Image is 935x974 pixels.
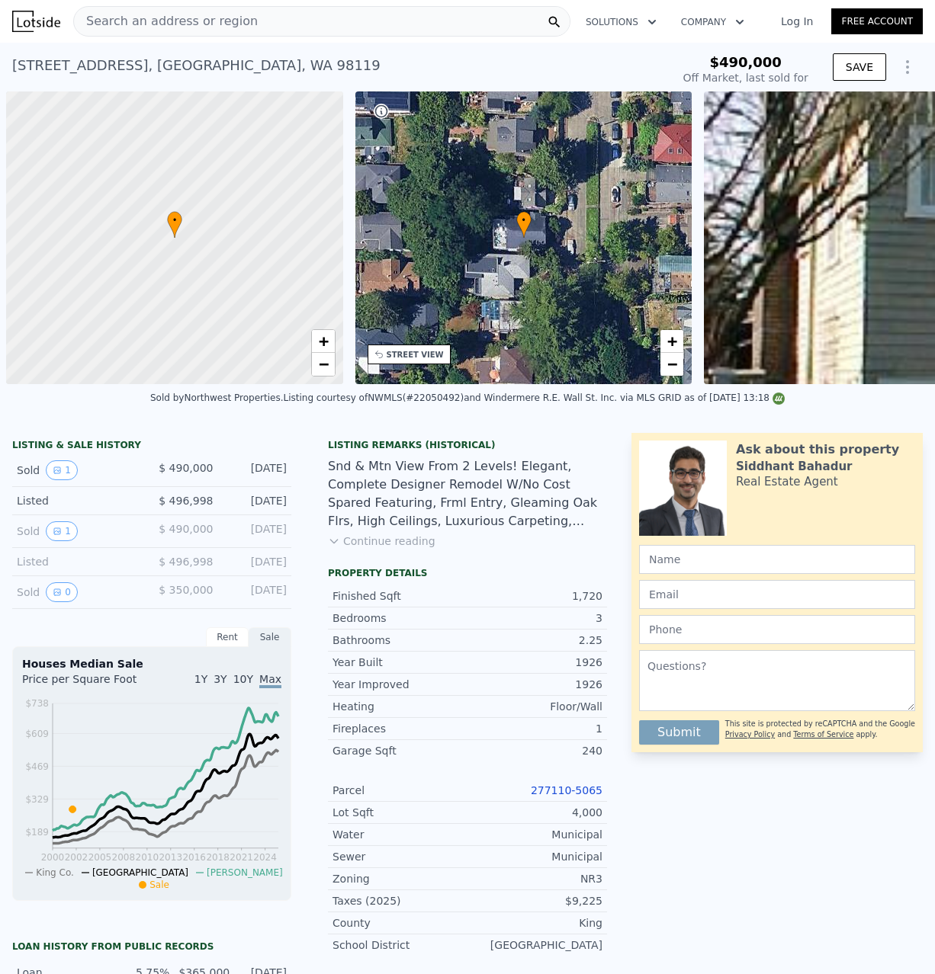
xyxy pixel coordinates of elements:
[333,610,467,626] div: Bedrooms
[333,893,467,908] div: Taxes (2025)
[17,554,140,569] div: Listed
[660,353,683,376] a: Zoom out
[259,673,281,688] span: Max
[736,459,852,474] div: Siddhant Bahadur
[206,627,249,647] div: Rent
[763,14,831,29] a: Log In
[283,392,785,403] div: Listing courtesy of NWMLS (#22050492) and Windermere R.E. Wall St. Inc. via MLS GRID as of [DATE]...
[667,332,677,351] span: +
[112,852,136,863] tspan: 2008
[387,349,444,360] div: STREET VIEW
[333,871,467,886] div: Zoning
[333,721,467,736] div: Fireplaces
[736,474,838,489] div: Real Estate Agent
[159,852,182,863] tspan: 2013
[318,354,328,373] span: −
[136,852,159,863] tspan: 2010
[773,392,785,405] img: NWMLS Logo
[17,582,140,602] div: Sold
[249,627,291,647] div: Sale
[516,213,532,227] span: •
[736,441,899,459] div: Ask about this property
[467,610,602,626] div: 3
[467,937,602,953] div: [GEOGRAPHIC_DATA]
[328,567,607,579] div: Property details
[226,493,288,508] div: [DATE]
[12,11,60,32] img: Lotside
[194,673,207,685] span: 1Y
[92,867,188,878] span: [GEOGRAPHIC_DATA]
[725,730,775,739] a: Privacy Policy
[333,937,467,953] div: School District
[25,761,49,772] tspan: $469
[167,213,182,227] span: •
[333,783,467,798] div: Parcel
[22,671,152,696] div: Price per Square Foot
[328,533,435,549] button: Continue reading
[159,523,213,535] span: $ 490,000
[328,439,607,451] div: Listing Remarks (Historical)
[833,53,886,81] button: SAVE
[46,460,78,480] button: View historical data
[17,493,140,508] div: Listed
[25,794,49,805] tspan: $329
[669,8,757,36] button: Company
[46,582,78,602] button: View historical data
[12,940,291,953] div: Loan history from public records
[467,677,602,692] div: 1926
[709,54,782,70] span: $490,000
[230,852,253,863] tspan: 2021
[149,879,169,890] span: Sale
[892,52,923,82] button: Show Options
[725,714,915,745] div: This site is protected by reCAPTCHA and the Google and apply.
[214,673,227,685] span: 3Y
[318,332,328,351] span: +
[74,12,258,30] span: Search an address or region
[25,729,49,739] tspan: $609
[206,852,230,863] tspan: 2018
[12,55,381,76] div: [STREET_ADDRESS] , [GEOGRAPHIC_DATA] , WA 98119
[226,554,288,569] div: [DATE]
[639,545,915,574] input: Name
[226,582,288,602] div: [DATE]
[233,673,253,685] span: 10Y
[12,439,291,454] div: LISTING & SALE HISTORY
[333,743,467,758] div: Garage Sqft
[467,827,602,842] div: Municipal
[467,805,602,820] div: 4,000
[831,8,923,34] a: Free Account
[333,699,467,714] div: Heating
[159,462,213,474] span: $ 490,000
[574,8,669,36] button: Solutions
[150,392,283,403] div: Sold by Northwest Properties .
[683,70,808,85] div: Off Market, last sold for
[467,893,602,908] div: $9,225
[41,852,65,863] tspan: 2000
[36,867,74,878] span: King Co.
[467,699,602,714] div: Floor/Wall
[467,721,602,736] div: 1
[226,521,288,541] div: [DATE]
[639,615,915,644] input: Phone
[467,871,602,886] div: NR3
[660,330,683,353] a: Zoom in
[333,677,467,692] div: Year Improved
[467,588,602,604] div: 1,720
[226,460,288,480] div: [DATE]
[312,330,335,353] a: Zoom in
[333,655,467,670] div: Year Built
[667,354,677,373] span: −
[159,495,213,507] span: $ 496,998
[167,211,182,238] div: •
[17,460,140,480] div: Sold
[467,633,602,648] div: 2.25
[253,852,277,863] tspan: 2024
[467,849,602,864] div: Municipal
[467,655,602,670] div: 1926
[182,852,206,863] tspan: 2016
[333,915,467,931] div: County
[467,743,602,758] div: 240
[25,698,49,709] tspan: $738
[65,852,88,863] tspan: 2002
[22,656,281,671] div: Houses Median Sale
